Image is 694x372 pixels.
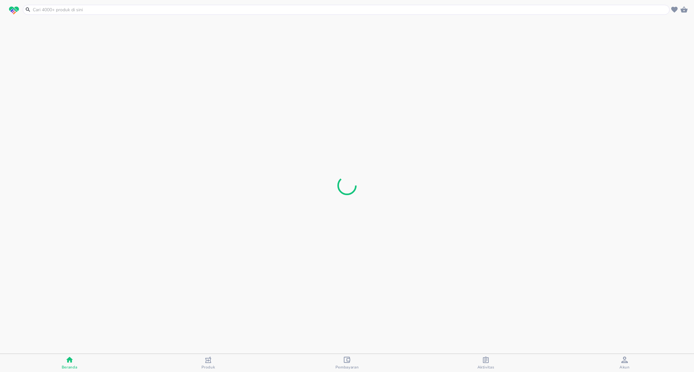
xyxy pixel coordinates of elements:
span: Aktivitas [477,365,494,370]
span: Produk [201,365,215,370]
button: Akun [555,354,694,372]
button: Aktivitas [416,354,555,372]
span: Akun [619,365,630,370]
img: logo_swiperx_s.bd005f3b.svg [9,6,19,15]
button: Produk [139,354,278,372]
span: Pembayaran [335,365,359,370]
input: Cari 4000+ produk di sini [32,6,668,13]
button: Pembayaran [278,354,416,372]
span: Beranda [62,365,77,370]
